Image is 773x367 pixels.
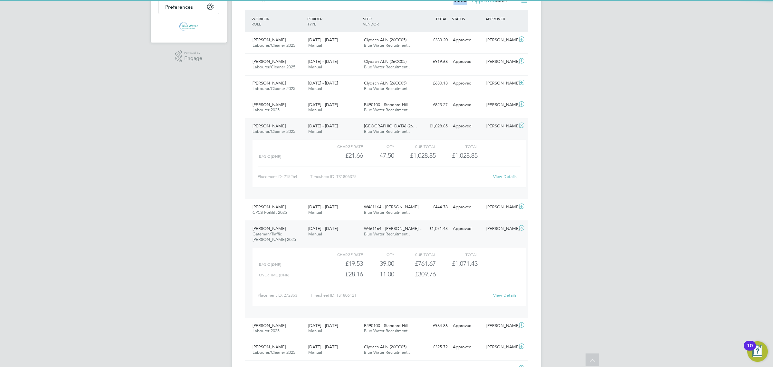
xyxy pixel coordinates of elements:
span: [PERSON_NAME] [253,102,286,107]
div: Timesheet ID: TS1806375 [310,172,489,182]
div: 10 [747,346,753,354]
span: Labourer/Cleaner 2025 [253,86,295,91]
div: Approved [450,202,484,213]
span: Manual [308,129,322,134]
span: / [321,16,322,21]
div: [PERSON_NAME] [484,78,517,89]
span: Blue Water Recruitment… [364,86,412,91]
div: Placement ID: 272853 [258,290,310,301]
span: Manual [308,350,322,355]
div: £761.67 [394,258,436,269]
div: 47.50 [363,150,394,161]
div: £383.20 [417,35,450,45]
span: B490100 - Standard Hill [364,102,408,107]
span: Manual [308,328,322,333]
div: 39.00 [363,258,394,269]
span: Engage [184,56,202,61]
span: [DATE] - [DATE] [308,123,338,129]
span: Blue Water Recruitment… [364,64,412,70]
span: [PERSON_NAME] [253,204,286,210]
div: Approved [450,100,484,110]
div: £325.72 [417,342,450,352]
div: £21.66 [321,150,363,161]
div: Approved [450,35,484,45]
span: Labourer/Cleaner 2025 [253,350,295,355]
span: £1,071.43 [452,260,478,267]
div: SITE [361,13,417,30]
div: [PERSON_NAME] [484,121,517,132]
span: Preferences [165,4,193,10]
span: [PERSON_NAME] [253,323,286,328]
div: [PERSON_NAME] [484,202,517,213]
button: Open Resource Center, 10 new notifications [747,341,768,362]
span: [DATE] - [DATE] [308,37,338,43]
span: [PERSON_NAME] [253,37,286,43]
span: [PERSON_NAME] [253,226,286,231]
div: £823.27 [417,100,450,110]
div: Charge rate [321,251,363,258]
div: Approved [450,321,484,331]
span: [PERSON_NAME] [253,344,286,350]
span: TYPE [307,21,316,26]
div: Approved [450,121,484,132]
span: TOTAL [435,16,447,21]
span: [DATE] - [DATE] [308,102,338,107]
span: Clydach ALN (26CC05) [364,59,406,64]
span: [DATE] - [DATE] [308,226,338,231]
span: [PERSON_NAME] [253,123,286,129]
span: W461164 - [PERSON_NAME]… [364,204,423,210]
span: Labourer/Cleaner 2025 [253,129,295,134]
span: W461164 - [PERSON_NAME]… [364,226,423,231]
a: Powered byEngage [175,50,203,63]
span: Blue Water Recruitment… [364,350,412,355]
a: View Details [493,174,517,179]
span: Blue Water Recruitment… [364,328,412,333]
div: Approved [450,342,484,352]
span: Blue Water Recruitment… [364,43,412,48]
span: Labourer/Cleaner 2025 [253,64,295,70]
div: STATUS [450,13,484,25]
div: £1,028.85 [417,121,450,132]
div: Total [436,251,477,258]
span: Manual [308,107,322,113]
div: £309.76 [394,269,436,280]
div: Approved [450,56,484,67]
span: VENDOR [363,21,379,26]
span: Basic (£/HR) [259,154,281,159]
span: Manual [308,210,322,215]
div: £680.18 [417,78,450,89]
div: [PERSON_NAME] [484,321,517,331]
div: £444.78 [417,202,450,213]
span: [DATE] - [DATE] [308,323,338,328]
span: [PERSON_NAME] [253,80,286,86]
span: Manual [308,231,322,237]
span: Blue Water Recruitment… [364,231,412,237]
div: [PERSON_NAME] [484,223,517,234]
div: Total [436,143,477,150]
span: Blue Water Recruitment… [364,210,412,215]
span: ROLE [252,21,261,26]
div: [PERSON_NAME] [484,100,517,110]
div: Sub Total [394,143,436,150]
div: £1,071.43 [417,223,450,234]
span: Overtime (£/HR) [259,273,289,277]
span: Blue Water Recruitment… [364,107,412,113]
span: [PERSON_NAME] [253,59,286,64]
span: CPCS Forklift 2025 [253,210,287,215]
div: Placement ID: 215264 [258,172,310,182]
span: Labourer 2025 [253,107,280,113]
div: Charge rate [321,143,363,150]
div: APPROVER [484,13,517,25]
span: [DATE] - [DATE] [308,80,338,86]
div: QTY [363,143,394,150]
div: £19.53 [321,258,363,269]
div: £984.86 [417,321,450,331]
a: View Details [493,293,517,298]
img: bluewaterwales-logo-retina.png [179,21,198,31]
span: [GEOGRAPHIC_DATA] (26… [364,123,417,129]
span: / [371,16,372,21]
div: £28.16 [321,269,363,280]
div: Approved [450,78,484,89]
span: Powered by [184,50,202,56]
div: £919.68 [417,56,450,67]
